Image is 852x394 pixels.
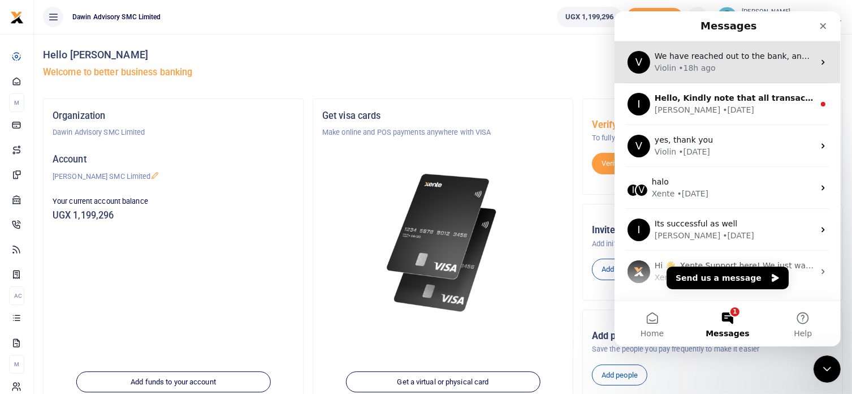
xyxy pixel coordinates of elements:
button: Messages [75,290,150,335]
div: [PERSON_NAME] [40,93,106,105]
div: I [12,172,25,186]
div: • 18h ago [64,51,101,63]
p: Add initiators, approvers and admins to your account [592,238,833,250]
a: Add people [592,365,647,386]
span: Add money [626,8,683,27]
img: logo-small [10,11,24,24]
h5: UGX 1,199,296 [53,210,294,221]
p: [PERSON_NAME] SMC Limited [53,171,294,182]
span: yes, thank you [40,124,98,133]
div: V [20,172,34,186]
li: M [9,355,24,374]
iframe: Intercom live chat [814,356,841,383]
li: Ac [9,286,24,305]
div: • [DATE] [108,219,140,230]
img: xente-_physical_cards.png [383,165,504,321]
p: Save the people you pay frequently to make it easier [592,344,833,355]
div: Profile image for Violin [13,123,36,146]
span: Its successful as well [40,208,123,217]
span: Dawin Advisory SMC Limited [68,12,166,22]
div: • [DATE] [63,177,94,189]
li: M [9,93,24,112]
p: Dawin Advisory SMC Limited [53,127,294,138]
small: [PERSON_NAME] [742,7,843,17]
span: Hello, Kindly note that all transactions were successul [40,82,283,91]
span: Home [26,318,49,326]
h5: Invite your team mates [592,225,833,236]
li: Toup your wallet [626,8,683,27]
a: Add funds to your account [76,371,270,393]
p: Your current account balance [53,196,294,207]
h5: Account [53,154,294,165]
a: Verify now [592,153,646,174]
p: Make online and POS payments anywhere with VISA [322,127,564,138]
div: Violin [40,51,62,63]
h4: Hello [PERSON_NAME] [43,49,843,61]
span: UGX 1,199,296 [565,11,613,23]
img: profile-user [717,7,737,27]
li: Wallet ballance [552,7,626,27]
span: Messages [91,318,135,326]
img: Profile image for Xente [13,249,36,272]
a: logo-small logo-large logo-large [10,12,24,21]
span: Help [179,318,197,326]
div: [PERSON_NAME] [40,219,106,230]
h5: Organization [53,110,294,122]
button: Send us a message [52,255,174,278]
span: halo [37,166,54,175]
div: Profile image for Ibrahim [13,82,36,104]
span: We have reached out to the bank, and this is the confirmation that the transaction was successful... [40,40,481,49]
div: Xente [40,260,63,272]
a: profile-user [PERSON_NAME] [PERSON_NAME] SMC Limited [717,7,843,27]
div: • [DATE] [64,135,96,147]
div: Xente [37,177,60,189]
div: • [DATE] [108,93,140,105]
h5: Welcome to better business banking [43,67,843,78]
div: Profile image for Ibrahim [13,207,36,230]
a: UGX 1,199,296 [557,7,622,27]
iframe: Intercom live chat [615,11,841,346]
button: Help [151,290,226,335]
p: To fully use Xente, you must verify your organization [592,132,833,144]
a: Add users [592,259,644,280]
a: Get a virtual or physical card [345,371,540,393]
h5: Verify now to increase your limits [592,119,833,131]
h5: Get visa cards [322,110,564,122]
div: Violin [40,135,62,147]
h5: Add people you pay [592,331,833,342]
